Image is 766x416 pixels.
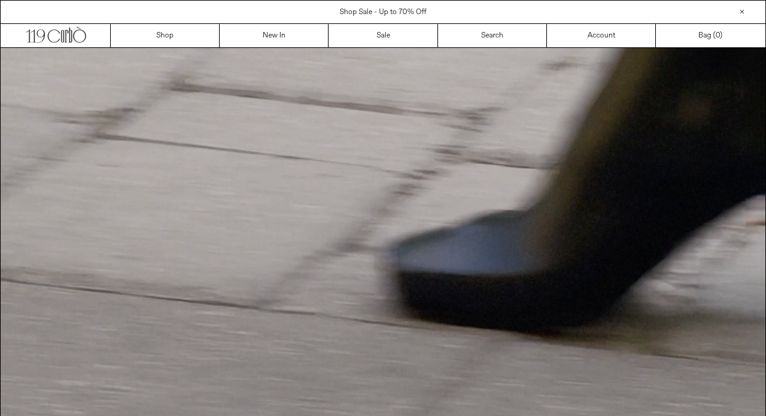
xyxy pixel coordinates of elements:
a: Shop Sale - Up to 70% Off [340,7,426,17]
a: Bag () [656,24,765,47]
a: Search [438,24,547,47]
a: Account [547,24,656,47]
span: 0 [716,31,720,41]
a: Shop [111,24,220,47]
a: Sale [329,24,437,47]
span: ) [716,30,722,41]
a: New In [220,24,329,47]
